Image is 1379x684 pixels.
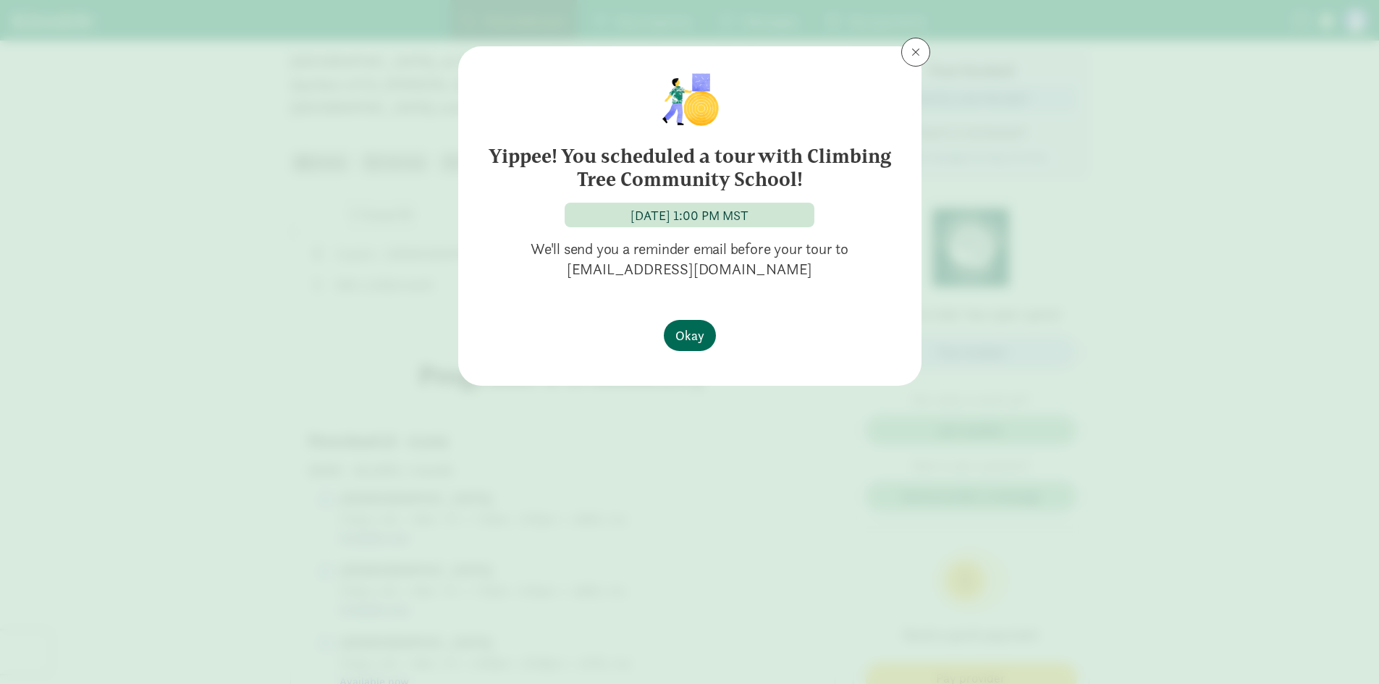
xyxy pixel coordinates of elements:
h6: Yippee! You scheduled a tour with Climbing Tree Community School! [487,145,893,191]
div: [DATE] 1:00 PM MST [631,206,748,225]
p: We'll send you a reminder email before your tour to [EMAIL_ADDRESS][DOMAIN_NAME] [481,239,898,279]
img: illustration-child1.png [653,69,725,127]
span: Okay [675,326,704,345]
button: Okay [664,320,716,351]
